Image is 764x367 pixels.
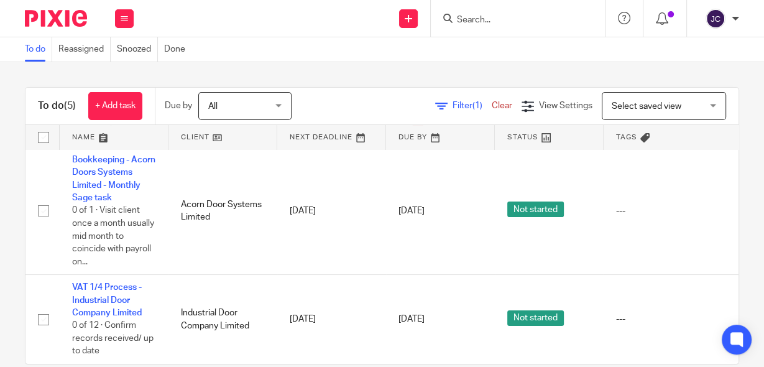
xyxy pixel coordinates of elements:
p: Due by [165,100,192,112]
a: VAT 1/4 Process - Industrial Door Company Limited [72,283,142,317]
img: svg%3E [706,9,725,29]
a: Reassigned [58,37,111,62]
span: (5) [64,101,76,111]
span: Filter [453,101,492,110]
td: Acorn Door Systems Limited [168,147,277,275]
h1: To do [38,100,76,113]
a: + Add task [88,92,142,120]
span: [DATE] [398,315,425,324]
div: --- [616,205,760,217]
span: 0 of 12 · Confirm records received/ up to date [72,321,154,355]
a: Clear [492,101,512,110]
span: Not started [507,202,564,217]
span: Select saved view [612,102,681,111]
td: [DATE] [277,275,386,364]
div: --- [616,313,760,325]
a: Snoozed [117,37,158,62]
span: 0 of 1 · Visit client once a month usually mid month to coincide with payroll on... [72,207,154,266]
span: View Settings [539,101,592,110]
td: [DATE] [277,147,386,275]
a: Done [164,37,191,62]
img: Pixie [25,10,87,27]
span: [DATE] [398,207,425,215]
span: Not started [507,310,564,326]
span: Tags [616,134,637,141]
a: To do [25,37,52,62]
td: Industrial Door Company Limited [168,275,277,364]
input: Search [456,15,568,26]
span: All [208,102,218,111]
a: Bookkeeping - Acorn Doors Systems Limited - Monthly Sage task [72,156,155,202]
span: (1) [472,101,482,110]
